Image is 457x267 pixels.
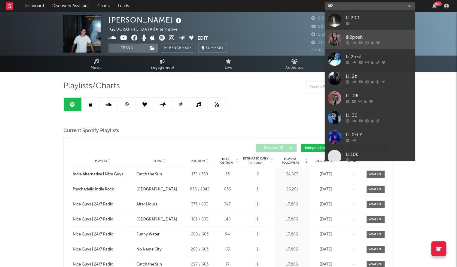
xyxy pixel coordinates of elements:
div: 99 + [434,2,442,6]
div: 146 [216,217,239,223]
span: Live [225,64,233,71]
div: 26,261 [276,187,308,193]
div: [GEOGRAPHIC_DATA] | Alternative [108,26,184,33]
a: Lil2real [325,49,415,69]
span: Playlist [95,159,108,163]
div: 1 [242,217,273,223]
a: Lil 30 [325,108,415,127]
div: LIL2FLY [346,132,412,139]
a: Indie Alternative l Nice Guys [73,171,133,177]
span: Music [91,64,102,71]
div: 1 [242,232,273,238]
span: 1,200 [311,33,329,37]
div: 347 [216,202,239,208]
div: Lil10k [346,151,412,158]
div: 63 [216,247,239,253]
span: Song [154,159,162,163]
div: 175 / 350 [186,171,213,177]
span: Playlist Followers [276,157,304,165]
a: Nice Guys | 24/7 Radio [73,247,133,253]
span: Added On [316,159,332,163]
a: Nice Guys | 24/7 Radio [73,202,133,208]
span: 31,153 Monthly Listeners [311,41,367,45]
div: Nice Guys | 24/7 Radio [73,202,113,208]
span: Benchmark [169,45,192,52]
div: LIL 2K [346,93,412,100]
div: [DATE] [311,217,341,223]
button: Independent(35) [301,144,343,152]
div: 17,806 [276,217,308,223]
div: Lil2real [346,53,412,61]
a: lil2posh [325,30,415,49]
button: Track [108,44,146,53]
span: Audience [285,64,304,71]
button: 99+ [432,4,437,8]
div: Nice Guys | 24/7 Radio [73,217,113,223]
a: Lil 2z [325,69,415,88]
div: 2 [242,171,273,177]
span: 999 [311,25,326,29]
div: 17,806 [276,247,308,253]
span: Engagement [151,64,175,71]
div: 838 / 1045 [186,187,213,193]
div: 377 / 603 [186,202,213,208]
a: Audience [262,56,328,72]
div: LIl200 [346,14,412,22]
a: Psychedelic Indie Rock [73,187,133,193]
div: 205 / 603 [186,232,213,238]
div: 836 [216,187,239,193]
span: Trend [346,159,356,163]
a: LIL2FLY [325,127,415,147]
a: Live [196,56,262,72]
div: 268 / 603 [186,247,213,253]
div: No Name City [136,247,162,253]
div: [DATE] [311,232,341,238]
div: 13 [216,171,239,177]
div: 64,605 [276,171,308,177]
input: Search Playlists/Charts [306,81,381,93]
div: 1 [242,187,273,193]
button: Edit [197,35,208,42]
div: [GEOGRAPHIC_DATA] [136,217,177,223]
a: Nice Guys | 24/7 Radio [73,232,133,238]
div: Psychedelic Indie Rock [73,187,114,193]
input: Search for artists [325,2,415,10]
div: After Hours [136,202,157,208]
a: Nice Guys | 24/7 Radio [73,217,133,223]
div: [PERSON_NAME] [108,15,183,25]
div: 1 [242,247,273,253]
a: Lil10k [325,147,415,166]
span: Current Spotify Playlists [63,127,119,135]
span: Position [191,159,205,163]
span: 6,944 [311,17,330,20]
span: Peak Position [216,157,235,165]
span: Editorial ( 0 ) [260,146,288,150]
div: Catch the Sun [136,171,162,177]
div: 17,806 [276,202,308,208]
div: Lil 2z [346,73,412,80]
span: Playlists/Charts [63,83,120,90]
div: Funny Water [136,232,160,238]
a: Music [63,56,129,72]
span: Jump Score: 56.9 [311,48,347,52]
div: [DATE] [311,187,341,193]
a: LIl200 [325,10,415,30]
div: 1 [242,202,273,208]
div: lil2posh [346,34,412,41]
div: [GEOGRAPHIC_DATA] [136,187,177,193]
div: [DATE] [311,171,341,177]
div: Indie Alternative l Nice Guys [73,171,123,177]
div: 17,806 [276,232,308,238]
div: Nice Guys | 24/7 Radio [73,232,113,238]
div: [DATE] [311,202,341,208]
span: Estimated Daily Streams [242,156,270,165]
div: [DATE] [311,247,341,253]
span: Summary [206,47,224,50]
span: Independent ( 35 ) [305,146,334,150]
div: Nice Guys | 24/7 Radio [73,247,113,253]
div: Lil 30 [346,112,412,119]
button: Summary [198,44,227,53]
div: 181 / 603 [186,217,213,223]
a: Engagement [129,56,196,72]
a: LIL 2K [325,88,415,108]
